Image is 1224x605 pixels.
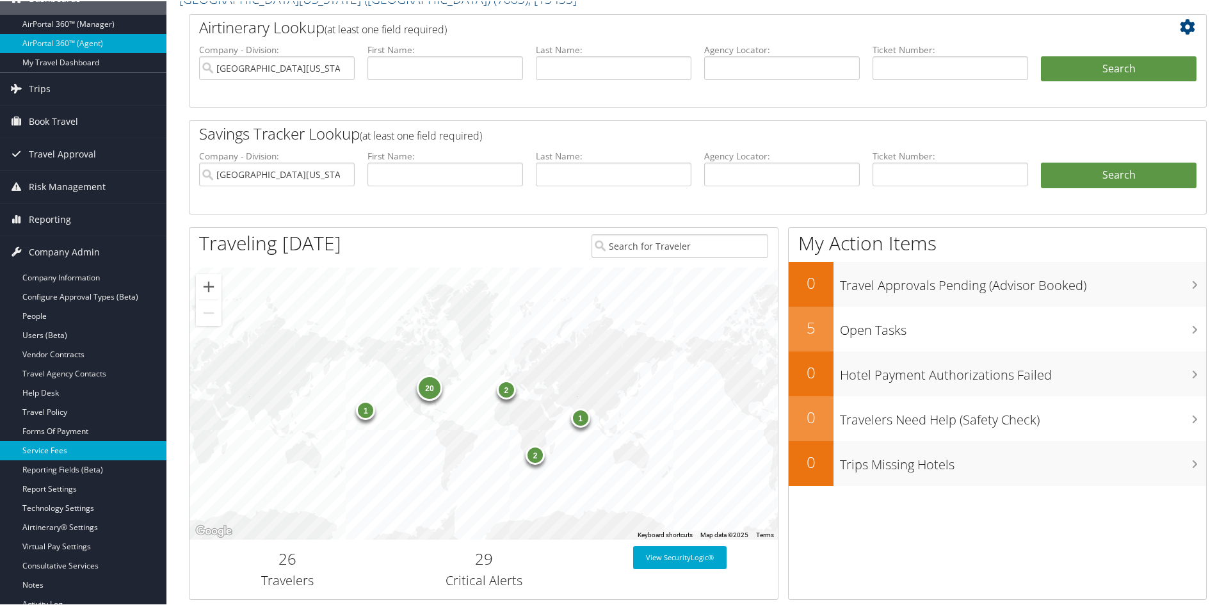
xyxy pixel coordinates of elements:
label: Last Name: [536,149,691,161]
label: Agency Locator: [704,149,860,161]
a: 0Trips Missing Hotels [789,440,1206,485]
button: Keyboard shortcuts [638,529,693,538]
h2: Airtinerary Lookup [199,15,1112,37]
a: 5Open Tasks [789,305,1206,350]
div: 20 [417,374,442,399]
a: Search [1041,161,1196,187]
div: 1 [570,407,590,426]
label: Company - Division: [199,149,355,161]
h2: 26 [199,547,376,569]
a: Terms (opens in new tab) [756,530,774,537]
div: 2 [526,444,545,464]
h2: 0 [789,405,833,427]
h3: Open Tasks [840,314,1206,338]
button: Zoom out [196,299,221,325]
h3: Travelers [199,570,376,588]
input: Search for Traveler [592,233,768,257]
h3: Hotel Payment Authorizations Failed [840,359,1206,383]
label: Agency Locator: [704,42,860,55]
img: Google [193,522,235,538]
label: Company - Division: [199,42,355,55]
button: Zoom in [196,273,221,298]
h3: Trips Missing Hotels [840,448,1206,472]
input: search accounts [199,161,355,185]
span: Map data ©2025 [700,530,748,537]
h3: Travelers Need Help (Safety Check) [840,403,1206,428]
span: Reporting [29,202,71,234]
div: 2 [497,379,516,398]
h2: 29 [395,547,572,569]
h2: 5 [789,316,833,337]
h1: Traveling [DATE] [199,229,341,255]
h3: Critical Alerts [395,570,572,588]
span: Company Admin [29,235,100,267]
a: View SecurityLogic® [633,545,727,568]
a: 0Travelers Need Help (Safety Check) [789,395,1206,440]
h2: Savings Tracker Lookup [199,122,1112,143]
h3: Travel Approvals Pending (Advisor Booked) [840,269,1206,293]
span: (at least one field required) [360,127,482,141]
button: Search [1041,55,1196,81]
span: (at least one field required) [325,21,447,35]
label: First Name: [367,149,523,161]
label: Last Name: [536,42,691,55]
h1: My Action Items [789,229,1206,255]
a: 0Travel Approvals Pending (Advisor Booked) [789,261,1206,305]
div: 1 [356,399,375,419]
a: 0Hotel Payment Authorizations Failed [789,350,1206,395]
label: Ticket Number: [873,149,1028,161]
span: Risk Management [29,170,106,202]
label: Ticket Number: [873,42,1028,55]
label: First Name: [367,42,523,55]
h2: 0 [789,450,833,472]
h2: 0 [789,271,833,293]
span: Book Travel [29,104,78,136]
span: Trips [29,72,51,104]
h2: 0 [789,360,833,382]
span: Travel Approval [29,137,96,169]
a: Open this area in Google Maps (opens a new window) [193,522,235,538]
